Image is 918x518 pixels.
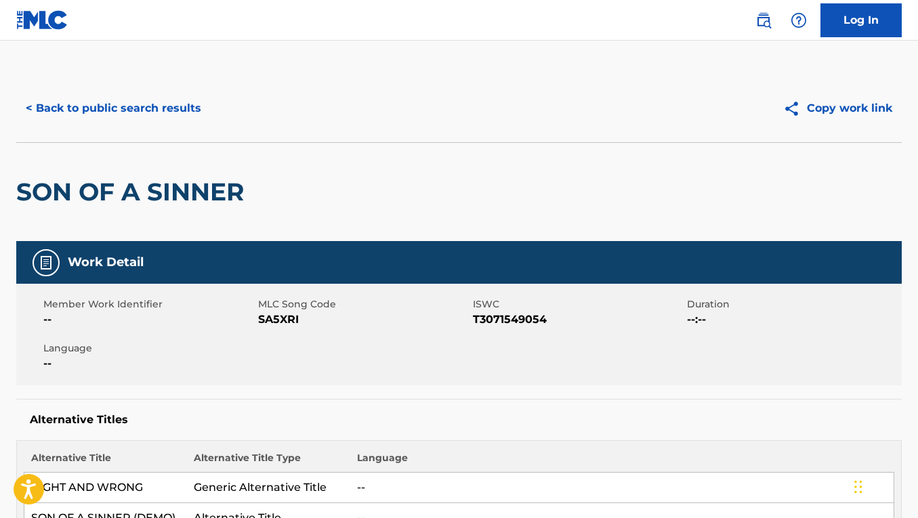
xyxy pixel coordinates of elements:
[24,451,188,473] th: Alternative Title
[473,297,684,311] span: ISWC
[687,311,898,328] span: --:--
[258,297,470,311] span: MLC Song Code
[854,467,862,507] div: Drag
[187,473,350,503] td: Generic Alternative Title
[38,255,54,271] img: Work Detail
[187,451,350,473] th: Alternative Title Type
[43,311,255,328] span: --
[850,453,918,518] iframe: Chat Widget
[43,297,255,311] span: Member Work Identifier
[30,413,888,427] h5: Alternative Titles
[785,7,812,34] div: Help
[783,100,807,117] img: Copy work link
[43,341,255,355] span: Language
[16,10,68,30] img: MLC Logo
[350,451,894,473] th: Language
[16,91,211,125] button: < Back to public search results
[24,473,188,503] td: RIGHT AND WRONG
[258,311,470,328] span: SA5XRI
[350,473,894,503] td: --
[755,12,772,28] img: search
[820,3,902,37] a: Log In
[16,177,251,207] h2: SON OF A SINNER
[774,91,902,125] button: Copy work link
[687,297,898,311] span: Duration
[68,255,144,270] h5: Work Detail
[473,311,684,328] span: T3071549054
[43,355,255,372] span: --
[750,7,777,34] a: Public Search
[791,12,807,28] img: help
